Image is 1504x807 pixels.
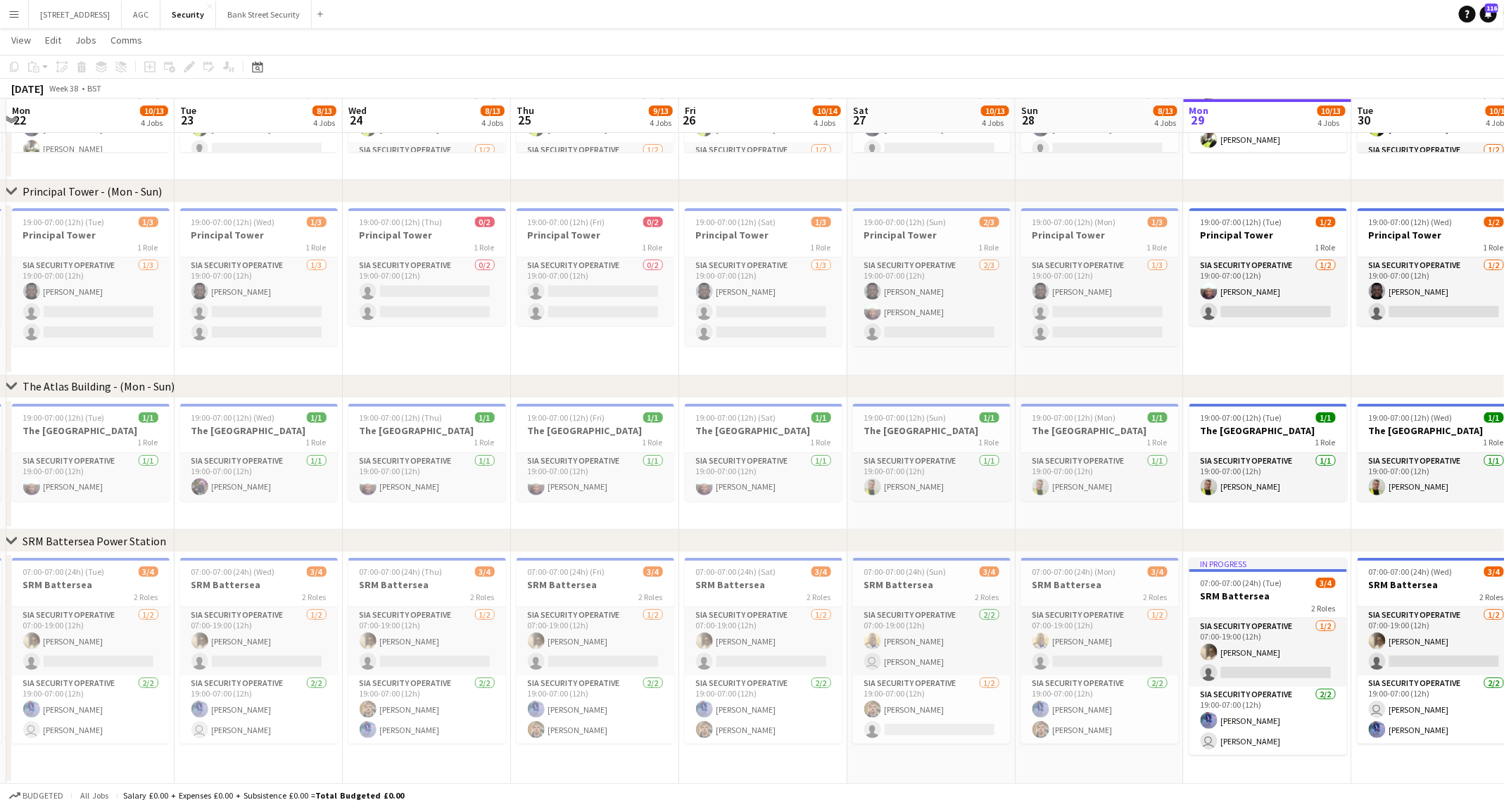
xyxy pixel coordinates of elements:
[191,412,275,423] span: 19:00-07:00 (12h) (Wed)
[12,607,170,675] app-card-role: SIA Security Operative1/207:00-19:00 (12h)[PERSON_NAME]
[1315,242,1336,253] span: 1 Role
[853,675,1011,744] app-card-role: SIA Security Operative1/219:00-07:00 (12h)[PERSON_NAME]
[685,142,842,210] app-card-role: SIA Security Operative1/2
[853,229,1011,241] h3: Principal Tower
[1189,404,1347,501] app-job-card: 19:00-07:00 (12h) (Tue)1/1The [GEOGRAPHIC_DATA]1 RoleSIA Security Operative1/119:00-07:00 (12h)[P...
[360,566,443,577] span: 07:00-07:00 (24h) (Thu)
[649,106,673,116] span: 9/13
[1315,437,1336,447] span: 1 Role
[517,424,674,437] h3: The [GEOGRAPHIC_DATA]
[1316,578,1336,588] span: 3/4
[1021,229,1179,241] h3: Principal Tower
[75,34,96,46] span: Jobs
[23,791,63,801] span: Budgeted
[45,34,61,46] span: Edit
[1032,217,1116,227] span: 19:00-07:00 (12h) (Mon)
[517,208,674,326] app-job-card: 19:00-07:00 (12h) (Fri)0/2Principal Tower1 RoleSIA Security Operative0/219:00-07:00 (12h)
[517,578,674,591] h3: SRM Battersea
[517,258,674,326] app-card-role: SIA Security Operative0/219:00-07:00 (12h)
[348,404,506,501] app-job-card: 19:00-07:00 (12h) (Thu)1/1The [GEOGRAPHIC_DATA]1 RoleSIA Security Operative1/119:00-07:00 (12h)[P...
[139,217,158,227] span: 1/3
[1019,112,1038,128] span: 28
[981,106,1009,116] span: 10/13
[180,208,338,346] div: 19:00-07:00 (12h) (Wed)1/3Principal Tower1 RoleSIA Security Operative1/319:00-07:00 (12h)[PERSON_...
[191,217,275,227] span: 19:00-07:00 (12h) (Wed)
[346,112,367,128] span: 24
[864,566,947,577] span: 07:00-07:00 (24h) (Sun)
[1032,566,1116,577] span: 07:00-07:00 (24h) (Mon)
[348,578,506,591] h3: SRM Battersea
[1312,603,1336,614] span: 2 Roles
[1021,578,1179,591] h3: SRM Battersea
[811,217,831,227] span: 1/3
[348,104,367,117] span: Wed
[348,142,506,210] app-card-role: SIA Security Operative1/2
[139,566,158,577] span: 3/4
[180,453,338,501] app-card-role: SIA Security Operative1/119:00-07:00 (12h)[PERSON_NAME]
[1148,412,1168,423] span: 1/1
[853,104,868,117] span: Sat
[980,566,999,577] span: 3/4
[348,229,506,241] h3: Principal Tower
[23,379,175,393] div: The Atlas Building - (Mon - Sun)
[1021,424,1179,437] h3: The [GEOGRAPHIC_DATA]
[1187,112,1209,128] span: 29
[12,578,170,591] h3: SRM Battersea
[180,558,338,744] div: 07:00-07:00 (24h) (Wed)3/4SRM Battersea2 RolesSIA Security Operative1/207:00-19:00 (12h)[PERSON_N...
[29,1,122,28] button: [STREET_ADDRESS]
[853,453,1011,501] app-card-role: SIA Security Operative1/119:00-07:00 (12h)[PERSON_NAME]
[1189,590,1347,602] h3: SRM Battersea
[134,592,158,602] span: 2 Roles
[12,404,170,501] div: 19:00-07:00 (12h) (Tue)1/1The [GEOGRAPHIC_DATA]1 RoleSIA Security Operative1/119:00-07:00 (12h)[P...
[110,34,142,46] span: Comms
[853,404,1011,501] app-job-card: 19:00-07:00 (12h) (Sun)1/1The [GEOGRAPHIC_DATA]1 RoleSIA Security Operative1/119:00-07:00 (12h)[P...
[1189,424,1347,437] h3: The [GEOGRAPHIC_DATA]
[1021,404,1179,501] app-job-card: 19:00-07:00 (12h) (Mon)1/1The [GEOGRAPHIC_DATA]1 RoleSIA Security Operative1/119:00-07:00 (12h)[P...
[105,31,148,49] a: Comms
[360,217,443,227] span: 19:00-07:00 (12h) (Thu)
[1144,592,1168,602] span: 2 Roles
[178,112,196,128] span: 23
[475,412,495,423] span: 1/1
[1021,558,1179,744] app-job-card: 07:00-07:00 (24h) (Mon)3/4SRM Battersea2 RolesSIA Security Operative1/207:00-19:00 (12h)[PERSON_N...
[639,592,663,602] span: 2 Roles
[813,106,841,116] span: 10/14
[1484,242,1504,253] span: 1 Role
[315,790,404,801] span: Total Budgeted £0.00
[475,566,495,577] span: 3/4
[1148,566,1168,577] span: 3/4
[517,558,674,744] app-job-card: 07:00-07:00 (24h) (Fri)3/4SRM Battersea2 RolesSIA Security Operative1/207:00-19:00 (12h)[PERSON_N...
[853,258,1011,346] app-card-role: SIA Security Operative2/319:00-07:00 (12h)[PERSON_NAME][PERSON_NAME]
[6,31,37,49] a: View
[864,412,947,423] span: 19:00-07:00 (12h) (Sun)
[1484,566,1504,577] span: 3/4
[1189,558,1347,755] div: In progress07:00-07:00 (24h) (Tue)3/4SRM Battersea2 RolesSIA Security Operative1/207:00-19:00 (12...
[517,229,674,241] h3: Principal Tower
[1189,208,1347,326] app-job-card: 19:00-07:00 (12h) (Tue)1/2Principal Tower1 RoleSIA Security Operative1/219:00-07:00 (12h)[PERSON_...
[1484,412,1504,423] span: 1/1
[1032,412,1116,423] span: 19:00-07:00 (12h) (Mon)
[1316,412,1336,423] span: 1/1
[1189,453,1347,501] app-card-role: SIA Security Operative1/119:00-07:00 (12h)[PERSON_NAME]
[1369,217,1453,227] span: 19:00-07:00 (12h) (Wed)
[39,31,67,49] a: Edit
[685,558,842,744] app-job-card: 07:00-07:00 (24h) (Sat)3/4SRM Battersea2 RolesSIA Security Operative1/207:00-19:00 (12h)[PERSON_N...
[216,1,312,28] button: Bank Street Security
[12,675,170,744] app-card-role: SIA Security Operative2/219:00-07:00 (12h)[PERSON_NAME] [PERSON_NAME]
[517,607,674,675] app-card-role: SIA Security Operative1/207:00-19:00 (12h)[PERSON_NAME]
[348,607,506,675] app-card-role: SIA Security Operative1/207:00-19:00 (12h)[PERSON_NAME]
[1021,258,1179,346] app-card-role: SIA Security Operative1/319:00-07:00 (12h)[PERSON_NAME]
[312,106,336,116] span: 8/13
[1316,217,1336,227] span: 1/2
[696,566,776,577] span: 07:00-07:00 (24h) (Sat)
[306,242,327,253] span: 1 Role
[348,258,506,326] app-card-role: SIA Security Operative0/219:00-07:00 (12h)
[517,453,674,501] app-card-role: SIA Security Operative1/119:00-07:00 (12h)[PERSON_NAME]
[685,208,842,346] app-job-card: 19:00-07:00 (12h) (Sat)1/3Principal Tower1 RoleSIA Security Operative1/319:00-07:00 (12h)[PERSON_...
[481,106,505,116] span: 8/13
[643,217,663,227] span: 0/2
